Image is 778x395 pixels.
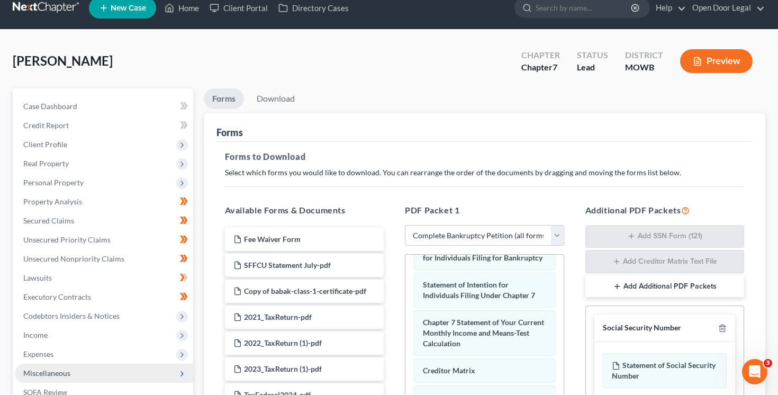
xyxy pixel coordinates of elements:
[603,353,727,388] div: Statement of Social Security Number
[577,61,608,74] div: Lead
[23,102,77,111] span: Case Dashboard
[423,280,535,300] span: Statement of Intention for Individuals Filing Under Chapter 7
[15,249,193,268] a: Unsecured Nonpriority Claims
[23,140,67,149] span: Client Profile
[15,230,193,249] a: Unsecured Priority Claims
[244,364,322,373] span: 2023_TaxReturn (1)-pdf
[764,359,772,367] span: 3
[23,216,74,225] span: Secured Claims
[521,49,560,61] div: Chapter
[15,288,193,307] a: Executory Contracts
[244,338,322,347] span: 2022_TaxReturn (1)-pdf
[521,61,560,74] div: Chapter
[585,204,745,217] h5: Additional PDF Packets
[577,49,608,61] div: Status
[111,4,146,12] span: New Case
[244,235,301,244] span: Fee Waiver Form
[742,359,767,384] iframe: Intercom live chat
[585,250,745,273] button: Add Creditor Matrix Text File
[553,62,557,72] span: 7
[13,53,113,68] span: [PERSON_NAME]
[23,254,124,263] span: Unsecured Nonpriority Claims
[585,275,745,298] button: Add Additional PDF Packets
[244,261,331,270] span: SFFCU Statement July-pdf
[585,225,745,248] button: Add SSN Form (121)
[423,366,475,375] span: Creditor Matrix
[23,235,111,244] span: Unsecured Priority Claims
[23,121,69,130] span: Credit Report
[225,204,384,217] h5: Available Forms & Documents
[216,126,243,139] div: Forms
[23,349,53,358] span: Expenses
[15,268,193,288] a: Lawsuits
[15,192,193,211] a: Property Analysis
[423,318,544,348] span: Chapter 7 Statement of Your Current Monthly Income and Means-Test Calculation
[23,311,120,320] span: Codebtors Insiders & Notices
[625,61,663,74] div: MOWB
[23,273,52,282] span: Lawsuits
[244,312,312,321] span: 2021_TaxReturn-pdf
[405,204,564,217] h5: PDF Packet 1
[680,49,753,73] button: Preview
[23,330,48,339] span: Income
[23,292,91,301] span: Executory Contracts
[225,167,745,178] p: Select which forms you would like to download. You can rearrange the order of the documents by dr...
[23,197,82,206] span: Property Analysis
[15,97,193,116] a: Case Dashboard
[23,159,69,168] span: Real Property
[244,286,366,295] span: Copy of babak-class-1-certificate-pdf
[248,88,303,109] a: Download
[625,49,663,61] div: District
[23,178,84,187] span: Personal Property
[23,369,70,378] span: Miscellaneous
[15,211,193,230] a: Secured Claims
[603,323,681,333] div: Social Security Number
[204,88,244,109] a: Forms
[225,150,745,163] h5: Forms to Download
[15,116,193,135] a: Credit Report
